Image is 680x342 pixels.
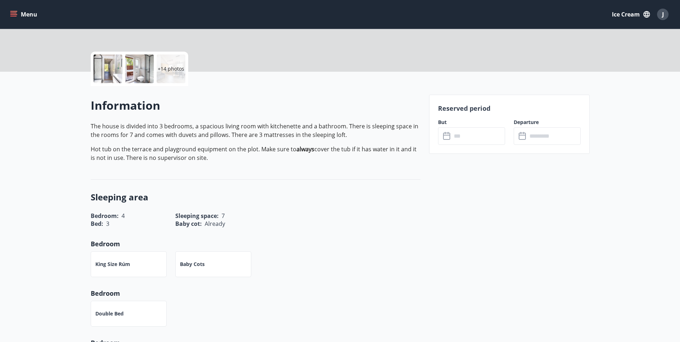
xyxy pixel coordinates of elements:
p: Reserved period [438,104,581,113]
span: Baby cot: [175,220,202,228]
p: Baby cots [180,261,205,268]
button: Ice cream [609,8,653,21]
span: Already [205,220,225,228]
p: The house is divided into 3 bedrooms, a spacious living room with kitchenette and a bathroom. The... [91,122,420,139]
p: King Size rúm [95,261,130,268]
h2: Information [91,98,420,113]
label: Departure [514,119,581,126]
label: But [438,119,505,126]
font: Menu [21,10,37,18]
span: J [662,10,664,18]
p: Bedroom [91,239,420,248]
p: Double bed [95,310,124,317]
p: Bedroom [91,289,420,298]
p: Hot tub on the terrace and playground equipment on the plot. Make sure to cover the tub if it has... [91,145,420,162]
span: Bed: [91,220,103,228]
button: J [654,6,671,23]
h3: Sleeping area [91,191,420,203]
strong: always [296,145,314,153]
font: Ice cream [612,10,640,18]
button: menu [9,8,40,21]
span: 3 [106,220,109,228]
p: +14 photos [158,65,184,72]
